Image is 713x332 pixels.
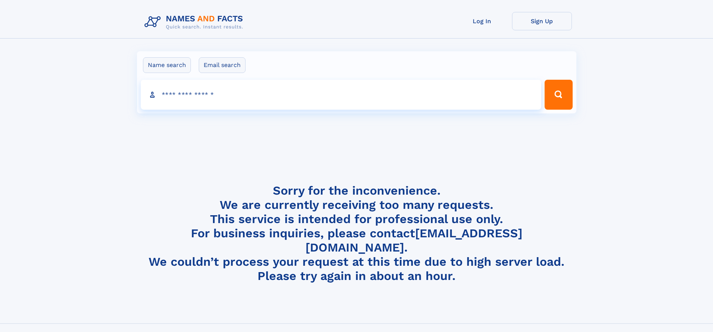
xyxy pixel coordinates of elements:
[141,80,542,110] input: search input
[545,80,572,110] button: Search Button
[452,12,512,30] a: Log In
[141,183,572,283] h4: Sorry for the inconvenience. We are currently receiving too many requests. This service is intend...
[141,12,249,32] img: Logo Names and Facts
[143,57,191,73] label: Name search
[305,226,522,255] a: [EMAIL_ADDRESS][DOMAIN_NAME]
[199,57,246,73] label: Email search
[512,12,572,30] a: Sign Up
